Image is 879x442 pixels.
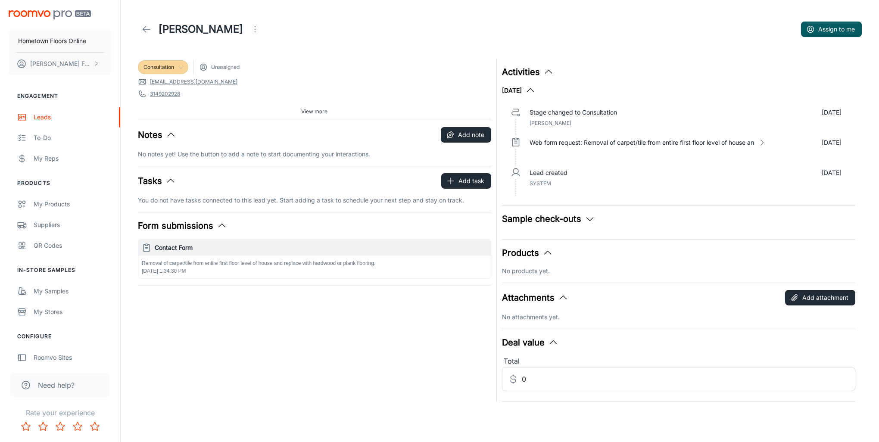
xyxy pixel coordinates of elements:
button: Rate 5 star [86,418,103,435]
p: No notes yet! Use the button to add a note to start documenting your interactions. [138,149,491,159]
button: Activities [502,65,554,78]
div: Roomvo Sites [34,353,112,362]
div: My Stores [34,307,112,317]
button: Attachments [502,291,568,304]
button: View more [298,105,331,118]
button: Rate 1 star [17,418,34,435]
p: Web form request: Removal of carpet/tile from entire first floor level of house an [530,138,754,147]
div: My Reps [34,154,112,163]
a: [EMAIL_ADDRESS][DOMAIN_NAME] [150,78,237,86]
button: [PERSON_NAME] Foulon [9,53,112,75]
button: Assign to me [801,22,862,37]
button: Add attachment [785,290,855,305]
p: You do not have tasks connected to this lead yet. Start adding a task to schedule your next step ... [138,196,491,205]
p: Rate your experience [7,408,113,418]
p: No attachments yet. [502,312,855,322]
span: Unassigned [211,63,240,71]
p: Stage changed to Consultation [530,108,617,117]
span: System [530,180,551,187]
button: Hometown Floors Online [9,30,112,52]
button: Contact FormRemoval of carpet/tile from entire first floor level of house and replace with hardwo... [138,240,491,278]
span: View more [301,108,327,115]
a: 3149202928 [150,90,180,98]
p: [DATE] [822,168,842,177]
p: Lead created [530,168,567,177]
div: Suppliers [34,220,112,230]
button: Open menu [246,21,264,38]
button: Deal value [502,336,558,349]
button: Products [502,246,553,259]
div: Leads [34,112,112,122]
button: Sample check-outs [502,212,595,225]
p: [DATE] [822,108,842,117]
p: No products yet. [502,266,855,276]
button: Notes [138,128,176,141]
span: [PERSON_NAME] [530,120,571,126]
div: QR Codes [34,241,112,250]
div: My Products [34,199,112,209]
h1: [PERSON_NAME] [159,22,243,37]
span: Consultation [143,63,174,71]
button: Rate 2 star [34,418,52,435]
div: Total [502,356,855,367]
button: Add task [441,173,491,189]
span: Need help? [38,380,75,390]
button: Tasks [138,174,176,187]
h6: Contact Form [155,243,487,252]
button: Rate 4 star [69,418,86,435]
button: Rate 3 star [52,418,69,435]
button: Add note [441,127,491,143]
p: Removal of carpet/tile from entire first floor level of house and replace with hardwood or plank ... [142,259,487,267]
div: Consultation [138,60,188,74]
button: [DATE] [502,85,536,96]
div: My Samples [34,286,112,296]
p: [DATE] [822,138,842,147]
p: [PERSON_NAME] Foulon [30,59,91,68]
p: Hometown Floors Online [18,36,86,46]
button: Form submissions [138,219,227,232]
input: Estimated deal value [522,367,855,391]
span: [DATE] 1:34:30 PM [142,268,186,274]
div: To-do [34,133,112,143]
img: Roomvo PRO Beta [9,10,91,19]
